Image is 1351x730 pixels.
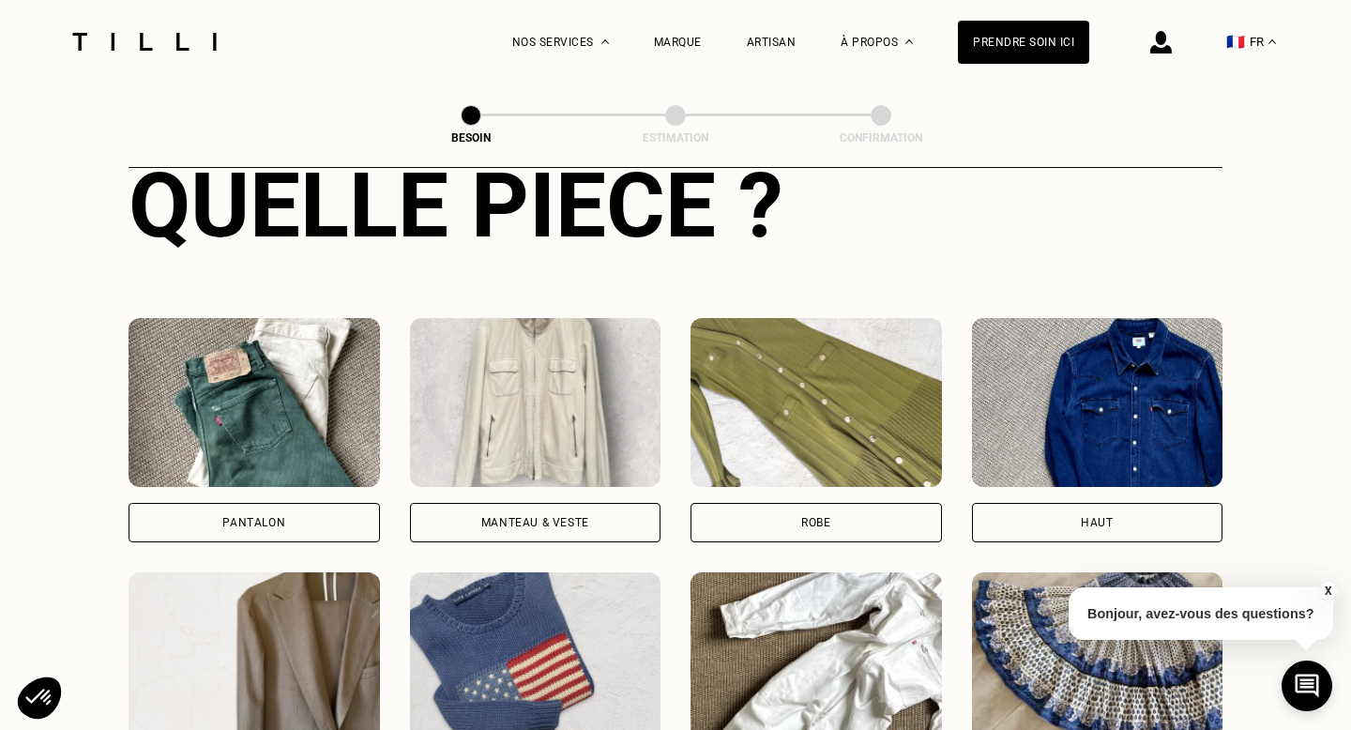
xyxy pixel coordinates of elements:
img: icône connexion [1150,31,1172,53]
a: Marque [654,36,702,49]
div: Confirmation [787,131,975,144]
img: Tilli retouche votre Haut [972,318,1223,487]
button: X [1318,581,1337,601]
div: Manteau & Veste [481,517,589,528]
div: Pantalon [222,517,285,528]
img: Menu déroulant [601,39,609,44]
div: Besoin [377,131,565,144]
img: menu déroulant [1268,39,1276,44]
img: Tilli retouche votre Robe [691,318,942,487]
div: Robe [801,517,830,528]
span: 🇫🇷 [1226,33,1245,51]
div: Quelle pièce ? [129,153,1222,258]
img: Tilli retouche votre Pantalon [129,318,380,487]
p: Bonjour, avez-vous des questions? [1069,587,1333,640]
div: Estimation [582,131,769,144]
img: Menu déroulant à propos [905,39,913,44]
a: Prendre soin ici [958,21,1089,64]
img: Tilli retouche votre Manteau & Veste [410,318,661,487]
a: Artisan [747,36,797,49]
img: Logo du service de couturière Tilli [66,33,223,51]
div: Haut [1081,517,1113,528]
